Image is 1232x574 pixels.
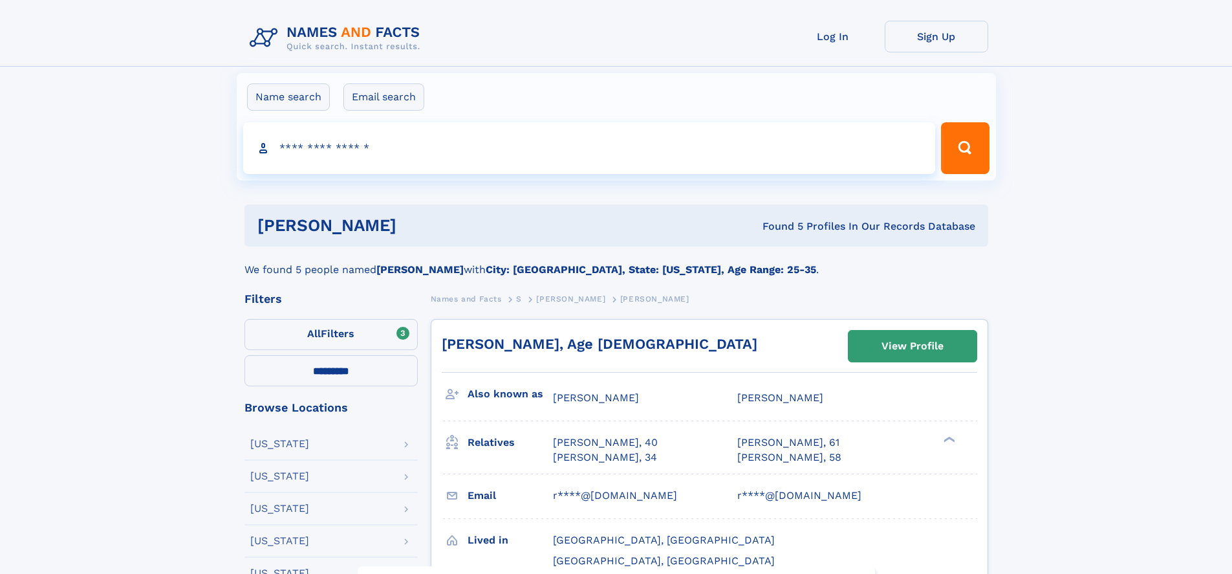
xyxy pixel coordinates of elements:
a: Log In [781,21,885,52]
span: [PERSON_NAME] [536,294,605,304]
button: Search Button [941,122,989,174]
span: [GEOGRAPHIC_DATA], [GEOGRAPHIC_DATA] [553,555,775,567]
label: Email search [343,83,424,111]
div: Browse Locations [244,402,418,414]
input: search input [243,122,936,174]
h3: Email [468,485,553,507]
span: [PERSON_NAME] [553,392,639,404]
label: Name search [247,83,330,111]
a: [PERSON_NAME], 34 [553,450,657,465]
div: [US_STATE] [250,536,309,546]
a: Names and Facts [431,291,502,307]
div: ❯ [940,436,956,444]
span: All [307,327,321,340]
a: Sign Up [885,21,988,52]
b: City: [GEOGRAPHIC_DATA], State: [US_STATE], Age Range: 25-35 [486,263,816,276]
h1: [PERSON_NAME] [257,217,579,234]
img: Logo Names and Facts [244,21,431,56]
div: View Profile [881,331,944,361]
a: S [516,291,522,307]
span: [GEOGRAPHIC_DATA], [GEOGRAPHIC_DATA] [553,534,775,546]
div: [US_STATE] [250,471,309,481]
span: [PERSON_NAME] [737,392,823,404]
span: S [516,294,522,304]
h3: Lived in [468,529,553,551]
span: [PERSON_NAME] [620,294,689,304]
div: [US_STATE] [250,439,309,449]
h3: Relatives [468,432,553,454]
div: [US_STATE] [250,503,309,514]
a: [PERSON_NAME], 58 [737,450,841,465]
a: [PERSON_NAME], 61 [737,436,839,450]
a: View Profile [848,331,977,362]
b: [PERSON_NAME] [376,263,464,276]
a: [PERSON_NAME] [536,291,605,307]
div: We found 5 people named with . [244,247,988,278]
label: Filters [244,319,418,350]
div: Filters [244,293,418,305]
a: [PERSON_NAME], 40 [553,436,658,450]
h3: Also known as [468,383,553,405]
div: Found 5 Profiles In Our Records Database [579,219,975,234]
a: [PERSON_NAME], Age [DEMOGRAPHIC_DATA] [442,336,757,352]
